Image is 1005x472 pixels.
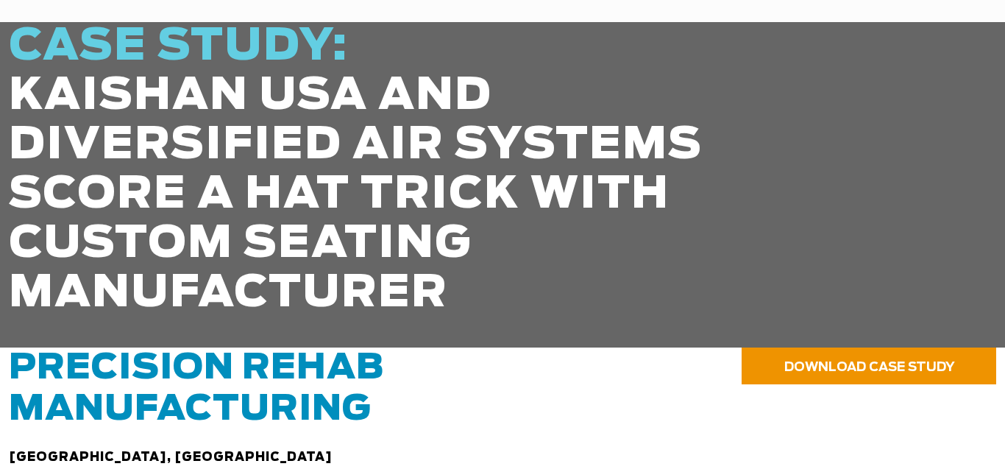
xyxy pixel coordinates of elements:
[784,361,955,373] span: DOWNLOAD CASE STUDY
[9,22,828,318] h1: KAISHAN USA AND DIVERSIFIED AIR SYSTEMS SCORE A HAT TRICK WITH CUSTOM SEATING MANUFACTURER
[9,24,349,68] span: CASE STUDY:
[9,351,384,427] span: Precision Rehab Manufacturing
[9,451,333,463] span: [GEOGRAPHIC_DATA], [GEOGRAPHIC_DATA]
[742,348,996,384] a: DOWNLOAD CASE STUDY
